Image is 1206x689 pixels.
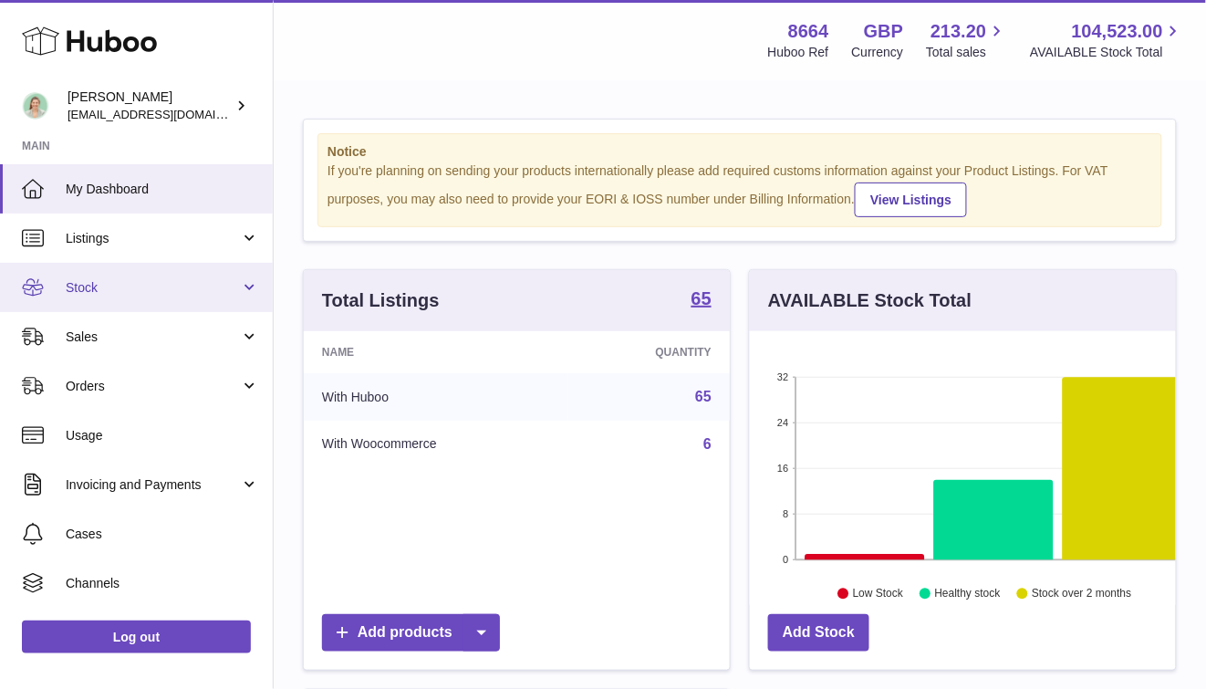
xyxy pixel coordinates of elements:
a: 104,523.00 AVAILABLE Stock Total [1030,19,1184,61]
text: 0 [783,554,788,565]
span: Stock [66,279,240,297]
span: Channels [66,575,259,592]
a: View Listings [855,183,967,217]
div: Currency [852,44,904,61]
th: Quantity [568,331,730,373]
span: Listings [66,230,240,247]
span: AVAILABLE Stock Total [1030,44,1184,61]
div: If you're planning on sending your products internationally please add required customs informati... [327,162,1152,217]
text: 32 [777,371,788,382]
td: With Woocommerce [304,421,568,468]
td: With Huboo [304,373,568,421]
text: 24 [777,417,788,428]
img: hello@thefacialcuppingexpert.com [22,92,49,120]
a: 65 [691,289,712,311]
span: Invoicing and Payments [66,476,240,494]
strong: GBP [864,19,903,44]
text: 16 [777,463,788,474]
div: Huboo Ref [768,44,829,61]
strong: 8664 [788,19,829,44]
text: Healthy stock [935,587,1002,600]
strong: 65 [691,289,712,308]
a: Add products [322,614,500,652]
text: Stock over 2 months [1032,587,1131,600]
a: 65 [695,389,712,404]
h3: Total Listings [322,288,440,313]
a: Add Stock [768,614,869,652]
h3: AVAILABLE Stock Total [768,288,972,313]
text: 8 [783,508,788,519]
span: Orders [66,378,240,395]
text: Low Stock [853,587,904,600]
span: Sales [66,329,240,346]
a: 6 [703,436,712,452]
span: Cases [66,526,259,543]
div: [PERSON_NAME] [68,89,232,123]
span: Total sales [926,44,1007,61]
a: 213.20 Total sales [926,19,1007,61]
a: Log out [22,621,251,653]
span: My Dashboard [66,181,259,198]
span: 104,523.00 [1072,19,1163,44]
th: Name [304,331,568,373]
span: Usage [66,427,259,444]
strong: Notice [327,143,1152,161]
span: [EMAIL_ADDRESS][DOMAIN_NAME] [68,107,268,121]
span: 213.20 [930,19,986,44]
